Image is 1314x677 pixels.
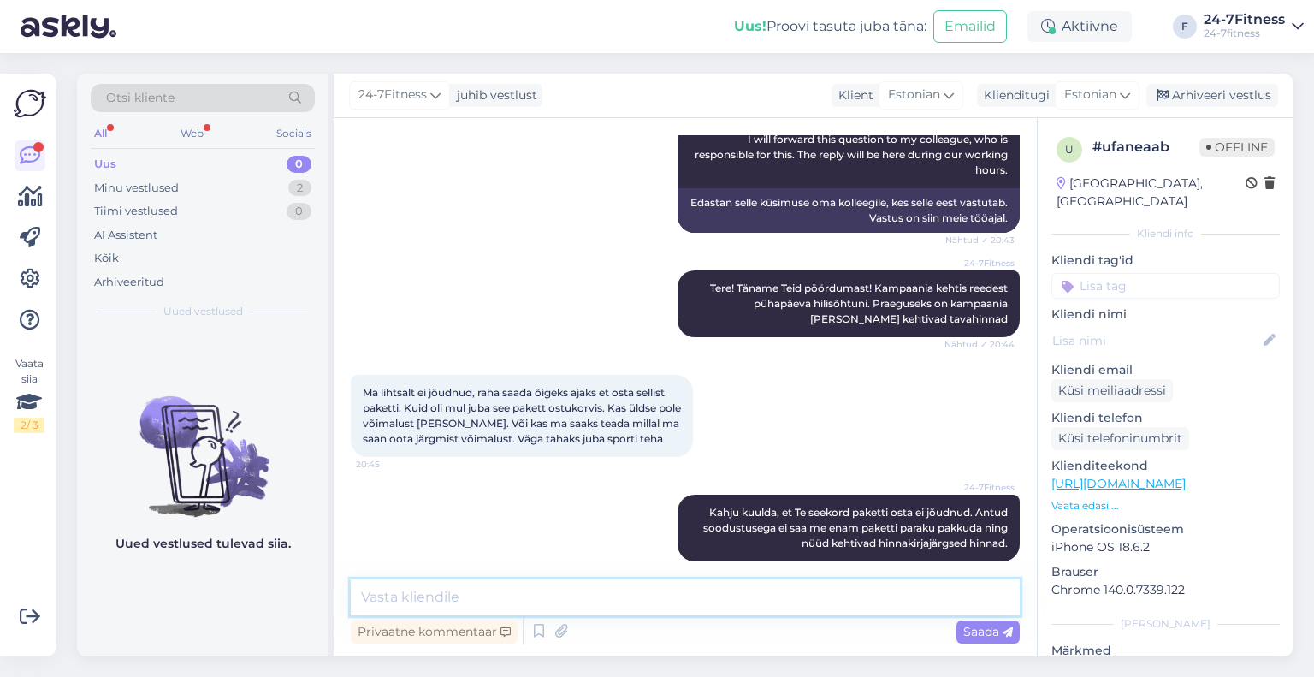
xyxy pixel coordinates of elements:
div: All [91,122,110,145]
input: Lisa nimi [1052,331,1260,350]
p: Kliendi telefon [1051,409,1280,427]
span: Otsi kliente [106,89,175,107]
div: Arhiveeritud [94,274,164,291]
div: Kõik [94,250,119,267]
input: Lisa tag [1051,273,1280,299]
div: 24-7fitness [1204,27,1285,40]
span: Nähtud ✓ 20:43 [945,234,1015,246]
a: [URL][DOMAIN_NAME] [1051,476,1186,491]
div: Vaata siia [14,356,44,433]
div: F [1173,15,1197,39]
div: 0 [287,156,311,173]
a: 24-7Fitness24-7fitness [1204,13,1304,40]
span: Saada [963,624,1013,639]
div: 24-7Fitness [1204,13,1285,27]
p: Märkmed [1051,642,1280,660]
p: Kliendi email [1051,361,1280,379]
span: Nähtud ✓ 20:44 [944,338,1015,351]
div: Aktiivne [1027,11,1132,42]
div: AI Assistent [94,227,157,244]
div: Klient [832,86,873,104]
p: iPhone OS 18.6.2 [1051,538,1280,556]
div: Tiimi vestlused [94,203,178,220]
img: Askly Logo [14,87,46,120]
span: 24-7Fitness [950,257,1015,270]
span: Kahju kuulda, et Te seekord paketti osta ei jõudnud. Antud soodustusega ei saa me enam paketti pa... [703,506,1010,549]
span: u [1065,143,1074,156]
p: Vaata edasi ... [1051,498,1280,514]
span: 24-7Fitness [950,481,1015,494]
span: Ma lihtsalt ei jõudnud, raha saada õigeks ajaks et osta sellist paketti. Kuid oli mul juba see pa... [363,386,684,445]
button: Emailid [933,10,1007,43]
p: Uued vestlused tulevad siia. [115,535,291,553]
img: No chats [77,365,328,520]
b: Uus! [734,18,766,34]
span: Estonian [888,86,940,104]
span: 20:46 [950,562,1015,575]
div: juhib vestlust [450,86,537,104]
span: I will forward this question to my colleague, who is responsible for this. The reply will be here... [695,133,1010,176]
p: Chrome 140.0.7339.122 [1051,581,1280,599]
span: Offline [1199,138,1275,157]
span: Tere! Täname Teid pöördumast! Kampaania kehtis reedest pühapäeva hilisõhtuni. Praeguseks on kampa... [710,282,1010,325]
div: Proovi tasuta juba täna: [734,16,926,37]
div: [GEOGRAPHIC_DATA], [GEOGRAPHIC_DATA] [1057,175,1246,211]
div: # ufaneaab [1092,137,1199,157]
div: Web [177,122,207,145]
div: Arhiveeri vestlus [1146,84,1278,107]
div: Uus [94,156,116,173]
p: Kliendi tag'id [1051,252,1280,270]
div: Edastan selle küsimuse oma kolleegile, kes selle eest vastutab. Vastus on siin meie tööajal. [678,188,1020,233]
div: 2 / 3 [14,418,44,433]
span: 20:45 [356,458,420,471]
div: Küsi meiliaadressi [1051,379,1173,402]
div: 2 [288,180,311,197]
div: Privaatne kommentaar [351,621,518,644]
p: Kliendi nimi [1051,306,1280,324]
span: 24-7Fitness [358,86,427,104]
div: Küsi telefoninumbrit [1051,427,1189,450]
div: Socials [273,122,315,145]
span: Uued vestlused [163,304,243,319]
div: Kliendi info [1051,226,1280,241]
div: Minu vestlused [94,180,179,197]
div: Klienditugi [977,86,1050,104]
span: Estonian [1064,86,1116,104]
p: Brauser [1051,563,1280,581]
div: 0 [287,203,311,220]
p: Klienditeekond [1051,457,1280,475]
p: Operatsioonisüsteem [1051,520,1280,538]
div: [PERSON_NAME] [1051,616,1280,632]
